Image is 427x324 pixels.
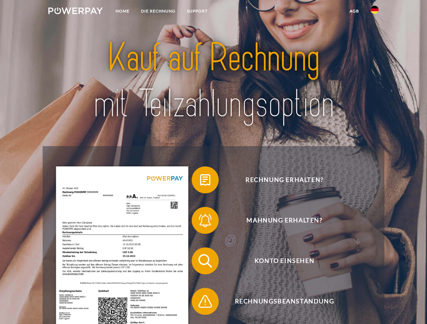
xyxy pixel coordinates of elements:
a: Home [110,5,135,17]
button: Konto einsehen [192,247,367,274]
span: Rechnungsbeanstandung [201,288,367,315]
img: de [371,6,379,14]
a: agb [344,5,365,17]
a: SUPPORT [181,5,213,17]
a: DIE RECHNUNG [135,5,181,17]
button: Rechnung erhalten? [192,166,367,193]
button: Mahnung erhalten? [192,207,367,234]
img: qb_search.svg [197,252,214,269]
img: qb_warning.svg [197,293,214,310]
img: title-powerpay_de.svg [65,32,362,129]
img: logo-powerpay-white.svg [48,7,103,14]
button: Rechnungsbeanstandung [192,288,367,315]
span: Mahnung erhalten? [201,207,367,234]
img: qb_bill.svg [197,171,214,188]
span: Rechnung erhalten? [201,166,367,193]
img: qb_bell.svg [197,212,214,229]
span: Konto einsehen [201,247,367,274]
